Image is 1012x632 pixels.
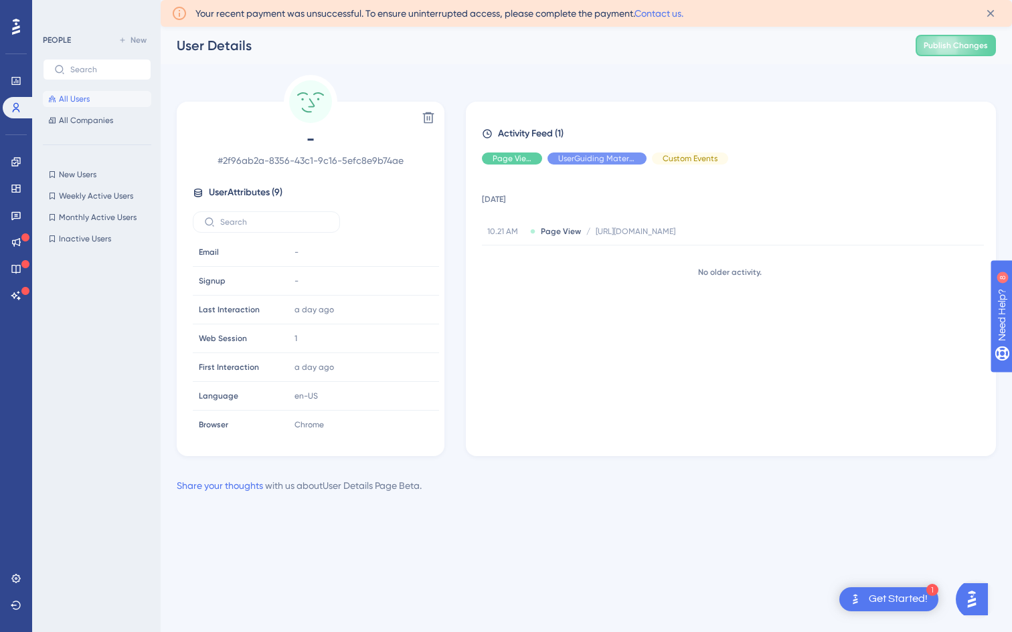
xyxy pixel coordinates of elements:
[177,36,882,55] div: User Details
[43,112,151,128] button: All Companies
[43,35,71,45] div: PEOPLE
[59,191,133,201] span: Weekly Active Users
[541,226,581,237] span: Page View
[131,35,147,45] span: New
[586,226,590,237] span: /
[294,419,324,430] span: Chrome
[193,128,428,150] span: -
[199,391,238,401] span: Language
[59,115,113,126] span: All Companies
[193,152,428,169] span: # 2f96ab2a-8356-43c1-9c16-5efc8e9b74ae
[199,362,259,373] span: First Interaction
[43,188,151,204] button: Weekly Active Users
[294,247,299,257] span: -
[558,153,636,164] span: UserGuiding Material
[847,591,863,607] img: launcher-image-alternative-text
[199,247,219,257] span: Email
[294,391,318,401] span: en-US
[59,169,96,180] span: New Users
[195,5,683,21] span: Your recent payment was unsuccessful. To ensure uninterrupted access, please complete the payment.
[498,126,564,142] span: Activity Feed (1)
[482,175,984,218] td: [DATE]
[177,480,263,491] a: Share your thoughts
[487,226,525,237] span: 10.21 AM
[177,478,422,494] div: with us about User Details Page Beta .
[209,185,282,201] span: User Attributes ( 9 )
[294,305,334,314] time: a day ago
[59,94,90,104] span: All Users
[916,35,996,56] button: Publish Changes
[199,419,228,430] span: Browser
[59,233,111,244] span: Inactive Users
[294,333,297,344] span: 1
[482,267,977,278] div: No older activity.
[93,7,97,17] div: 8
[869,592,928,607] div: Get Started!
[956,579,996,619] iframe: UserGuiding AI Assistant Launcher
[114,32,151,48] button: New
[199,333,247,344] span: Web Session
[926,584,938,596] div: 1
[43,231,151,247] button: Inactive Users
[199,276,226,286] span: Signup
[635,8,683,19] a: Contact us.
[294,362,334,372] time: a day ago
[493,153,531,164] span: Page View
[31,3,84,19] span: Need Help?
[43,209,151,225] button: Monthly Active Users
[70,65,140,74] input: Search
[596,226,675,237] span: [URL][DOMAIN_NAME]
[59,212,137,223] span: Monthly Active Users
[663,153,718,164] span: Custom Events
[924,40,988,51] span: Publish Changes
[43,167,151,183] button: New Users
[220,217,329,227] input: Search
[43,91,151,107] button: All Users
[294,276,299,286] span: -
[839,587,938,611] div: Open Get Started! checklist, remaining modules: 1
[199,304,260,315] span: Last Interaction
